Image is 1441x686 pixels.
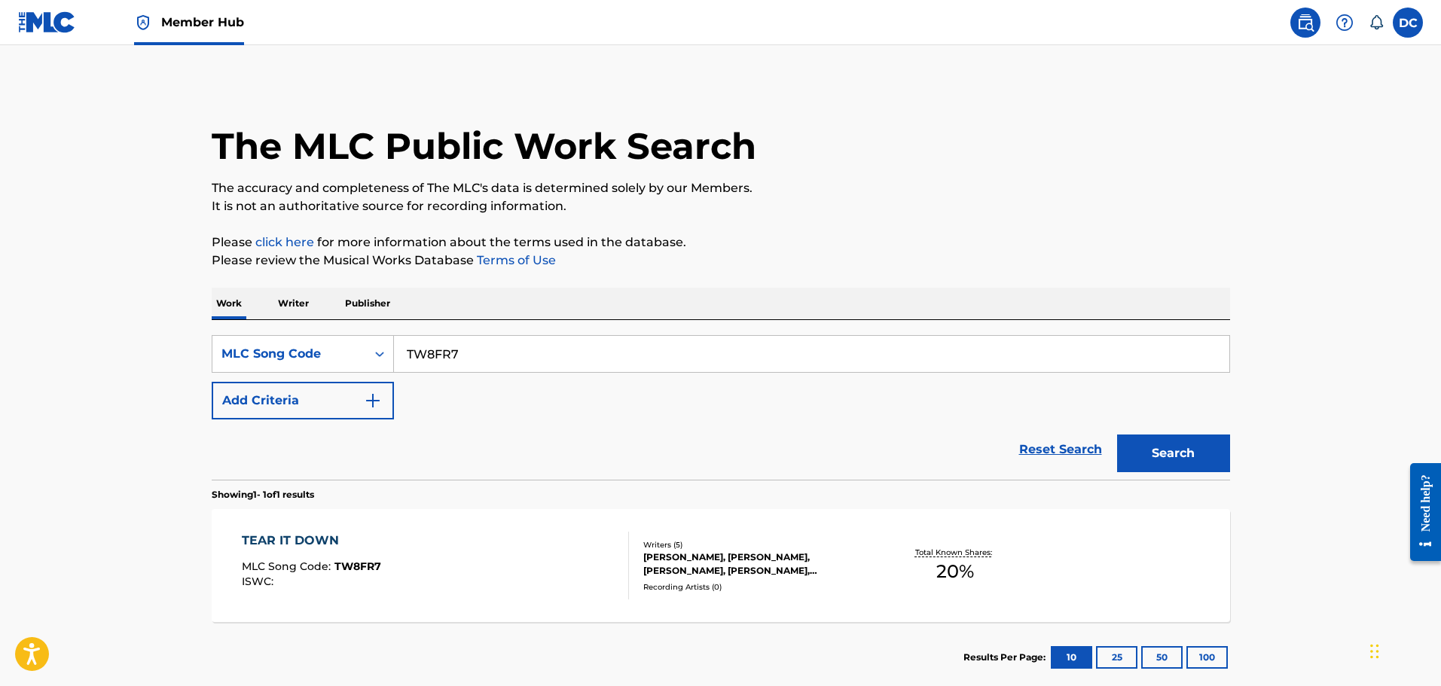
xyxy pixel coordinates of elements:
div: [PERSON_NAME], [PERSON_NAME], [PERSON_NAME], [PERSON_NAME], [PERSON_NAME] [643,550,871,578]
div: TEAR IT DOWN [242,532,381,550]
iframe: Chat Widget [1366,614,1441,686]
p: Writer [273,288,313,319]
span: Member Hub [161,14,244,31]
button: Add Criteria [212,382,394,419]
p: Total Known Shares: [915,547,996,558]
span: ISWC : [242,575,277,588]
img: Top Rightsholder [134,14,152,32]
button: 25 [1096,646,1137,669]
p: It is not an authoritative source for recording information. [212,197,1230,215]
button: 10 [1051,646,1092,669]
p: Showing 1 - 1 of 1 results [212,488,314,502]
div: Help [1330,8,1360,38]
p: Results Per Page: [963,651,1049,664]
span: 20 % [936,558,974,585]
button: 100 [1186,646,1228,669]
p: Work [212,288,246,319]
a: Reset Search [1012,433,1110,466]
div: Writers ( 5 ) [643,539,871,550]
h1: The MLC Public Work Search [212,123,756,169]
div: Recording Artists ( 0 ) [643,581,871,593]
p: Please review the Musical Works Database [212,252,1230,270]
img: 9d2ae6d4665cec9f34b9.svg [364,392,382,410]
span: MLC Song Code : [242,559,334,573]
img: search [1296,14,1314,32]
div: Drag [1370,629,1379,674]
img: MLC Logo [18,11,76,33]
img: help [1336,14,1354,32]
p: Please for more information about the terms used in the database. [212,233,1230,252]
div: User Menu [1393,8,1423,38]
iframe: Resource Center [1399,451,1441,572]
p: The accuracy and completeness of The MLC's data is determined solely by our Members. [212,179,1230,197]
div: MLC Song Code [221,345,357,363]
span: TW8FR7 [334,559,381,573]
div: Notifications [1369,15,1384,30]
a: click here [255,235,314,249]
form: Search Form [212,335,1230,480]
a: Public Search [1290,8,1320,38]
p: Publisher [340,288,395,319]
a: Terms of Use [474,253,556,267]
a: TEAR IT DOWNMLC Song Code:TW8FR7ISWC:Writers (5)[PERSON_NAME], [PERSON_NAME], [PERSON_NAME], [PER... [212,509,1230,622]
button: Search [1117,434,1230,472]
button: 50 [1141,646,1183,669]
